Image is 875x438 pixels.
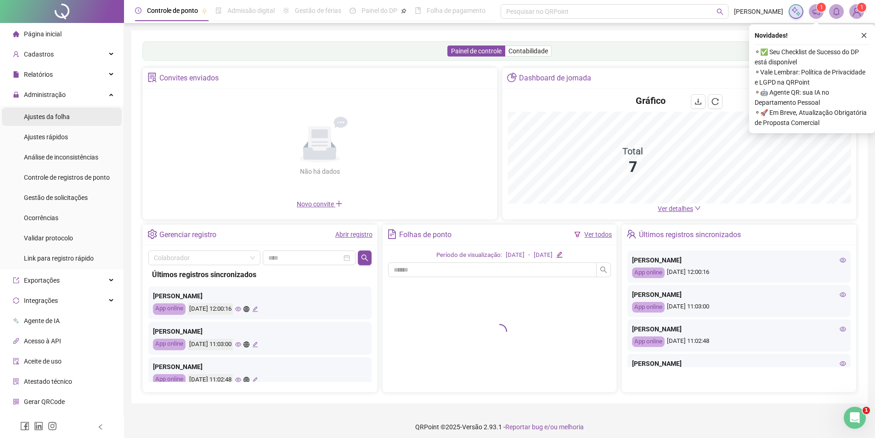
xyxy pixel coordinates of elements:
[227,7,275,14] span: Admissão digital
[24,194,88,201] span: Gestão de solicitações
[159,70,219,86] div: Convites enviados
[243,341,249,347] span: global
[694,205,701,211] span: down
[202,8,207,14] span: pushpin
[24,255,94,262] span: Link para registro rápido
[636,94,666,107] h4: Gráfico
[506,250,525,260] div: [DATE]
[283,7,289,14] span: sun
[490,322,508,341] span: loading
[13,358,19,364] span: audit
[632,358,846,369] div: [PERSON_NAME]
[627,229,636,239] span: team
[401,8,406,14] span: pushpin
[840,257,846,263] span: eye
[188,339,233,350] div: [DATE] 11:03:00
[694,98,702,105] span: download
[658,205,701,212] a: Ver detalhes down
[24,398,65,405] span: Gerar QRCode
[350,7,356,14] span: dashboard
[574,231,581,238] span: filter
[415,7,421,14] span: book
[24,71,53,78] span: Relatórios
[147,229,157,239] span: setting
[295,7,341,14] span: Gestão de férias
[24,51,54,58] span: Cadastros
[632,302,665,313] div: App online
[755,87,869,108] span: ⚬ 🤖 Agente QR: sua IA no Departamento Pessoal
[857,3,866,12] sup: Atualize o seu contato no menu Meus Dados
[711,98,719,105] span: reload
[48,421,57,431] span: instagram
[153,326,367,336] div: [PERSON_NAME]
[147,7,198,14] span: Controle de ponto
[820,4,823,11] span: 1
[297,200,343,208] span: Novo convite
[159,227,216,243] div: Gerenciar registro
[860,4,864,11] span: 1
[153,303,186,315] div: App online
[632,267,665,278] div: App online
[462,423,482,431] span: Versão
[840,326,846,332] span: eye
[840,360,846,367] span: eye
[361,7,397,14] span: Painel do DP
[632,302,846,313] div: [DATE] 11:03:00
[24,297,58,304] span: Integrações
[97,424,104,430] span: left
[861,32,867,39] span: close
[24,113,70,120] span: Ajustes da folha
[717,8,723,15] span: search
[387,229,397,239] span: file-text
[153,374,186,386] div: App online
[850,5,864,18] img: 66607
[24,358,62,365] span: Aceite de uso
[188,374,233,386] div: [DATE] 11:02:48
[832,7,841,16] span: bell
[135,7,141,14] span: clock-circle
[235,306,241,312] span: eye
[427,7,485,14] span: Folha de pagamento
[252,341,258,347] span: edit
[755,67,869,87] span: ⚬ Vale Lembrar: Política de Privacidade e LGPD na QRPoint
[277,166,362,176] div: Não há dados
[243,306,249,312] span: global
[632,267,846,278] div: [DATE] 12:00:16
[13,91,19,98] span: lock
[817,3,826,12] sup: 1
[243,377,249,383] span: global
[24,317,60,324] span: Agente de IA
[13,277,19,284] span: export
[632,324,846,334] div: [PERSON_NAME]
[13,378,19,385] span: solution
[13,297,19,304] span: sync
[528,250,530,260] div: -
[153,291,367,301] div: [PERSON_NAME]
[639,227,741,243] div: Últimos registros sincronizados
[755,30,788,40] span: Novidades !
[863,407,870,414] span: 1
[153,362,367,372] div: [PERSON_NAME]
[556,251,562,257] span: edit
[584,231,612,238] a: Ver todos
[508,47,548,55] span: Contabilidade
[24,337,61,345] span: Acesso à API
[235,377,241,383] span: eye
[812,7,820,16] span: notification
[24,234,73,242] span: Validar protocolo
[658,205,693,212] span: Ver detalhes
[188,303,233,315] div: [DATE] 12:00:16
[24,214,58,222] span: Ocorrências
[252,306,258,312] span: edit
[734,6,783,17] span: [PERSON_NAME]
[13,71,19,78] span: file
[632,336,846,347] div: [DATE] 11:02:48
[534,250,553,260] div: [DATE]
[20,421,29,431] span: facebook
[632,336,665,347] div: App online
[13,398,19,405] span: qrcode
[13,51,19,57] span: user-add
[451,47,502,55] span: Painel de controle
[755,108,869,128] span: ⚬ 🚀 Em Breve, Atualização Obrigatória de Proposta Comercial
[235,341,241,347] span: eye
